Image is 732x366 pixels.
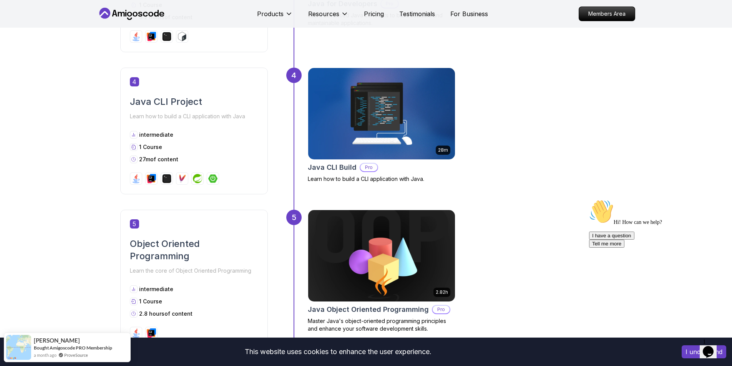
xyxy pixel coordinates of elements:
img: intellij logo [147,174,156,183]
a: For Business [450,9,488,18]
img: :wave: [3,3,28,28]
div: This website uses cookies to enhance the user experience. [6,343,670,360]
img: spring logo [193,174,202,183]
h2: Java CLI Build [308,162,357,173]
span: 5 [130,219,139,229]
span: 4 [130,77,139,86]
p: Learn how to build a CLI application with Java [130,111,258,122]
button: Resources [308,9,349,25]
img: terminal logo [162,32,171,41]
p: Learn how to build a CLI application with Java. [308,175,455,183]
img: maven logo [178,174,187,183]
a: Java CLI Build card28mJava CLI BuildProLearn how to build a CLI application with Java. [308,68,455,183]
span: [PERSON_NAME] [34,337,80,344]
button: Products [257,9,293,25]
img: terminal logo [162,174,171,183]
img: Java CLI Build card [308,68,455,159]
p: intermediate [139,131,173,139]
a: ProveSource [64,352,88,358]
p: Learn the core of Object Oriented Programming [130,265,258,276]
img: bash logo [178,32,187,41]
img: intellij logo [147,32,156,41]
a: Pricing [364,9,384,18]
p: Products [257,9,284,18]
span: 1 Course [139,298,162,305]
p: intermediate [139,285,173,293]
h2: Java Object Oriented Programming [308,304,429,315]
img: java logo [131,328,141,338]
a: Java Object Oriented Programming card2.82hJava Object Oriented ProgrammingProMaster Java's object... [308,210,455,333]
img: java logo [131,174,141,183]
button: I have a question [3,35,48,43]
span: Hi! How can we help? [3,23,76,29]
p: Master Java's object-oriented programming principles and enhance your software development skills. [308,317,455,333]
img: provesource social proof notification image [6,335,31,360]
p: Resources [308,9,339,18]
img: intellij logo [147,328,156,338]
img: Java Object Oriented Programming card [308,210,455,301]
a: Amigoscode PRO Membership [50,345,112,351]
div: 5 [286,210,302,225]
img: spring-boot logo [208,174,217,183]
span: 1 Course [139,144,162,150]
p: Pro [433,306,450,313]
p: 27m of content [139,156,178,163]
button: Tell me more [3,43,38,51]
span: Bought [34,345,49,351]
div: 4 [286,68,302,83]
h2: Object Oriented Programming [130,238,258,262]
a: Testimonials [399,9,435,18]
div: 👋Hi! How can we help?I have a questionTell me more [3,3,141,51]
span: a month ago [34,352,56,358]
img: java logo [131,32,141,41]
h2: Java CLI Project [130,96,258,108]
p: Pro [360,164,377,171]
iframe: chat widget [700,335,724,358]
iframe: chat widget [586,196,724,331]
p: 28m [438,147,448,153]
button: Accept cookies [682,345,726,358]
p: 2.82h [436,289,448,295]
p: 2.8 hours of content [139,310,193,318]
a: Members Area [579,7,635,21]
